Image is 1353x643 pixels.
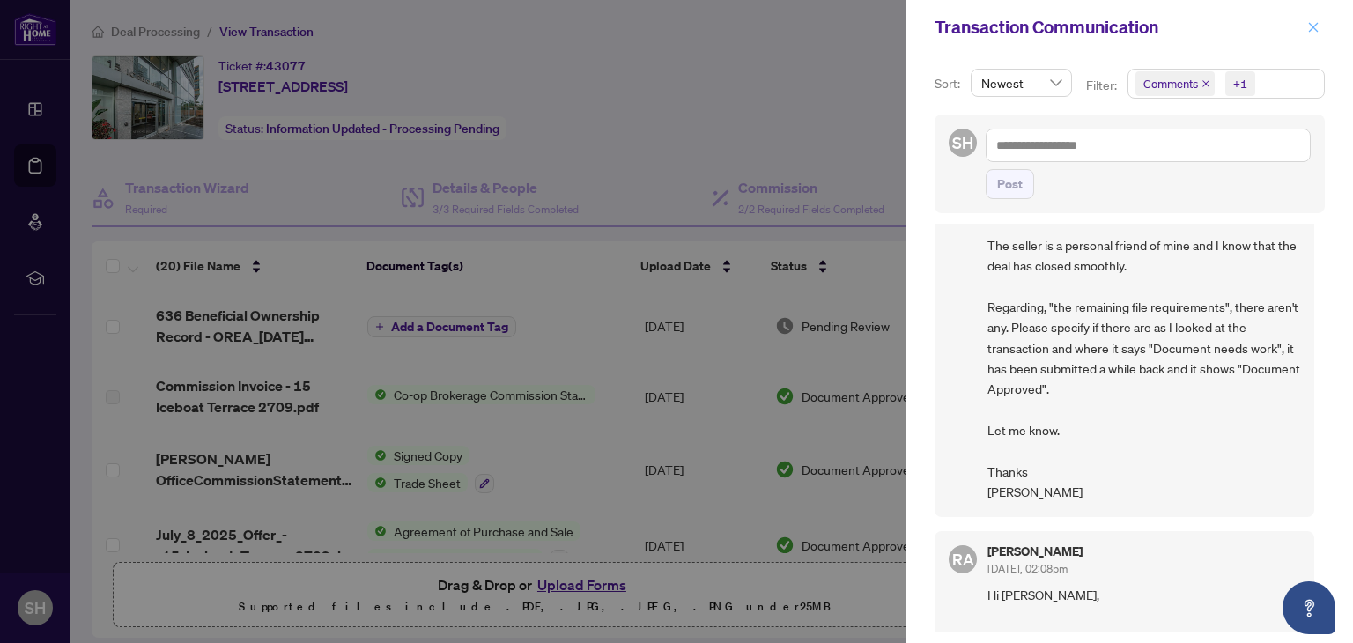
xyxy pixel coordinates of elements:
[1307,21,1320,33] span: close
[1135,71,1215,96] span: Comments
[952,130,973,155] span: SH
[987,194,1300,503] span: Hi [PERSON_NAME] The seller is a personal friend of mine and I know that the deal has closed smoo...
[935,14,1302,41] div: Transaction Communication
[1086,76,1120,95] p: Filter:
[1283,581,1335,634] button: Open asap
[986,169,1034,199] button: Post
[987,562,1068,575] span: [DATE], 02:08pm
[952,547,974,572] span: RA
[935,74,964,93] p: Sort:
[987,545,1083,558] h5: [PERSON_NAME]
[981,70,1061,96] span: Newest
[1233,75,1247,92] div: +1
[1143,75,1198,92] span: Comments
[1201,79,1210,88] span: close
